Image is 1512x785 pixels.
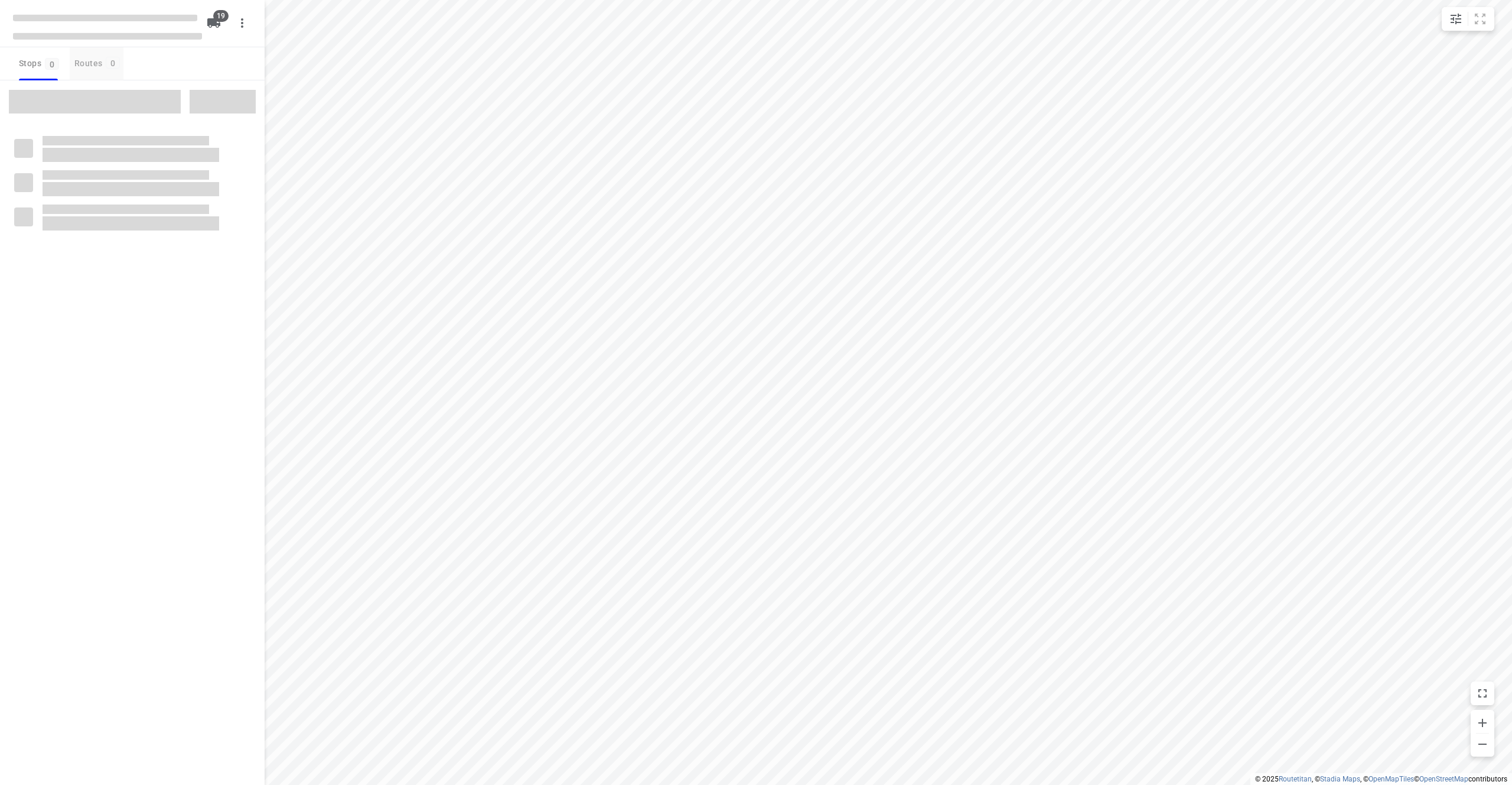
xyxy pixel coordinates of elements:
[1368,775,1414,783] a: OpenMapTiles
[1320,775,1360,783] a: Stadia Maps
[1419,775,1468,783] a: OpenStreetMap
[1444,7,1468,31] button: Map settings
[1442,7,1494,31] div: small contained button group
[1279,775,1312,783] a: Routetitan
[1255,775,1507,783] li: © 2025 , © , © © contributors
